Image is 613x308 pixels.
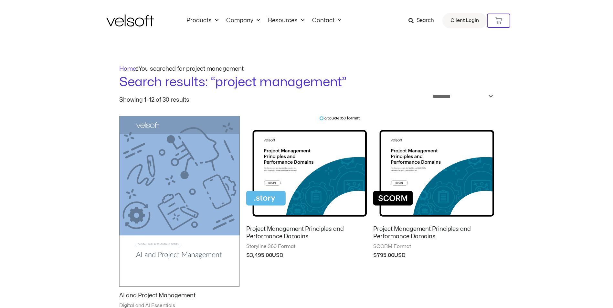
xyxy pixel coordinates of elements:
[246,243,367,250] span: Storyline 360 Format
[308,17,345,24] a: ContactMenu Toggle
[119,292,240,302] a: AI and Project Management
[119,66,244,72] span: »
[106,15,154,26] img: Velsoft Training Materials
[428,91,494,101] select: Shop order
[119,97,189,103] p: Showing 1–12 of 30 results
[264,17,308,24] a: ResourcesMenu Toggle
[373,253,377,258] span: $
[373,225,494,243] a: Project Management Principles and Performance Domains
[246,225,367,241] h2: Project Management Principles and Performance Domains
[246,253,250,258] span: $
[373,253,394,258] bdi: 795.00
[373,225,494,241] h2: Project Management Principles and Performance Domains
[442,13,487,28] a: Client Login
[119,292,240,299] h2: AI and Project Management
[119,66,136,72] a: Home
[246,225,367,243] a: Project Management Principles and Performance Domains
[222,17,264,24] a: CompanyMenu Toggle
[417,16,434,25] span: Search
[139,66,244,72] span: You searched for project management
[408,15,439,26] a: Search
[373,116,494,221] img: Project Management Principles and Performance Domains
[183,17,222,24] a: ProductsMenu Toggle
[119,73,494,91] h1: Search results: “project management”
[183,17,345,24] nav: Menu
[119,116,240,287] img: AI and Project Management
[373,243,494,250] span: SCORM Format
[450,16,479,25] span: Client Login
[246,253,272,258] bdi: 3,495.00
[246,116,367,221] img: Project Management Principles and Performance Domains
